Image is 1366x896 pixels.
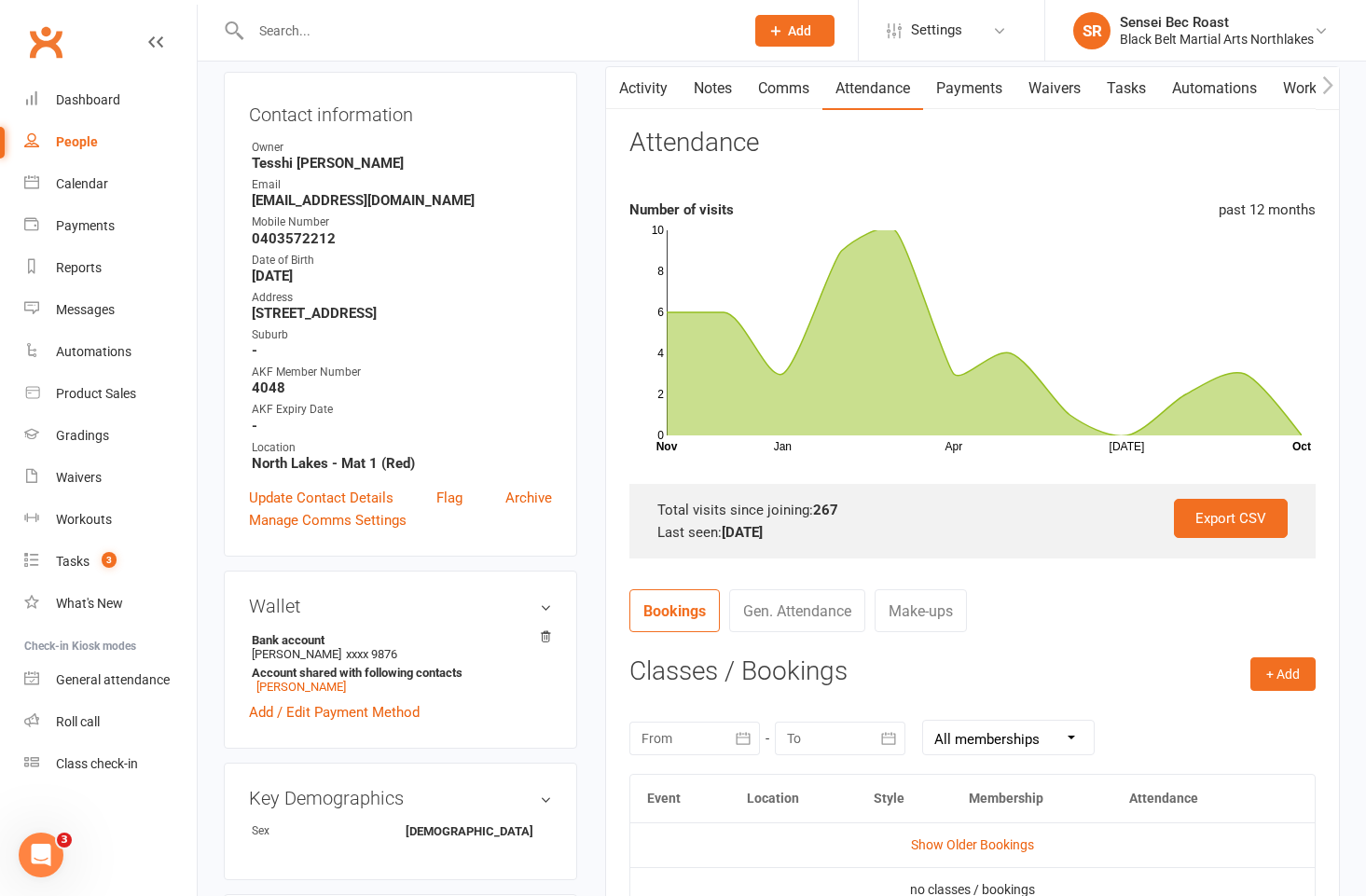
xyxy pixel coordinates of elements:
[252,268,552,284] strong: [DATE]
[56,672,170,687] div: General attendance
[875,589,967,632] a: Make-ups
[56,470,102,485] div: Waivers
[102,552,117,568] span: 3
[1073,12,1111,49] div: SR
[606,67,681,110] a: Activity
[1219,199,1316,221] div: past 12 months
[1015,67,1094,110] a: Waivers
[56,714,100,729] div: Roll call
[24,701,197,743] a: Roll call
[56,596,123,611] div: What's New
[813,502,838,518] strong: 267
[245,18,731,44] input: Search...
[56,218,115,233] div: Payments
[24,541,197,583] a: Tasks 3
[729,589,865,632] a: Gen. Attendance
[755,15,835,47] button: Add
[249,630,552,696] li: [PERSON_NAME]
[1094,67,1159,110] a: Tasks
[252,192,552,209] strong: [EMAIL_ADDRESS][DOMAIN_NAME]
[252,214,552,231] div: Mobile Number
[681,67,745,110] a: Notes
[252,455,552,472] strong: North Lakes - Mat 1 (Red)
[249,788,552,808] h3: Key Demographics
[24,205,197,247] a: Payments
[505,487,552,509] a: Archive
[24,583,197,625] a: What's New
[252,666,543,680] strong: Account shared with following contacts
[252,176,552,194] div: Email
[24,499,197,541] a: Workouts
[252,326,552,344] div: Suburb
[630,775,730,822] th: Event
[24,457,197,499] a: Waivers
[24,415,197,457] a: Gradings
[252,439,552,457] div: Location
[252,230,552,247] strong: 0403572212
[629,129,759,158] h3: Attendance
[252,252,552,269] div: Date of Birth
[722,524,763,541] strong: [DATE]
[911,9,962,51] span: Settings
[56,92,120,107] div: Dashboard
[249,596,552,616] h3: Wallet
[56,344,131,359] div: Automations
[56,176,108,191] div: Calendar
[252,418,552,434] strong: -
[24,289,197,331] a: Messages
[629,201,734,218] strong: Number of visits
[657,521,1288,544] div: Last seen:
[256,680,346,694] a: [PERSON_NAME]
[629,589,720,632] a: Bookings
[56,554,90,569] div: Tasks
[857,775,952,822] th: Style
[56,260,102,275] div: Reports
[56,512,112,527] div: Workouts
[406,824,533,838] strong: [DEMOGRAPHIC_DATA]
[56,428,109,443] div: Gradings
[252,305,552,322] strong: [STREET_ADDRESS]
[1112,775,1264,822] th: Attendance
[249,487,393,509] a: Update Contact Details
[822,67,923,110] a: Attendance
[1270,67,1359,110] a: Workouts
[952,775,1112,822] th: Membership
[24,163,197,205] a: Calendar
[657,499,1288,521] div: Total visits since joining:
[252,364,552,381] div: AKF Member Number
[436,487,462,509] a: Flag
[252,633,543,647] strong: Bank account
[56,134,98,149] div: People
[629,657,1316,686] h3: Classes / Bookings
[346,647,397,661] span: xxxx 9876
[1159,67,1270,110] a: Automations
[24,743,197,785] a: Class kiosk mode
[1120,31,1314,48] div: Black Belt Martial Arts Northlakes
[56,302,115,317] div: Messages
[22,19,69,65] a: Clubworx
[730,775,857,822] th: Location
[19,833,63,877] iframe: Intercom live chat
[1250,657,1316,691] button: + Add
[745,67,822,110] a: Comms
[249,509,407,531] a: Manage Comms Settings
[923,67,1015,110] a: Payments
[24,247,197,289] a: Reports
[252,289,552,307] div: Address
[56,386,136,401] div: Product Sales
[252,822,406,840] div: Sex
[1120,14,1314,31] div: Sensei Bec Roast
[24,373,197,415] a: Product Sales
[252,379,552,396] strong: 4048
[252,342,552,359] strong: -
[252,155,552,172] strong: Tesshi [PERSON_NAME]
[24,79,197,121] a: Dashboard
[249,701,420,724] a: Add / Edit Payment Method
[911,837,1034,852] a: Show Older Bookings
[57,833,72,848] span: 3
[56,756,138,771] div: Class check-in
[249,97,552,125] h3: Contact information
[252,401,552,419] div: AKF Expiry Date
[252,139,552,157] div: Owner
[1174,499,1288,538] a: Export CSV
